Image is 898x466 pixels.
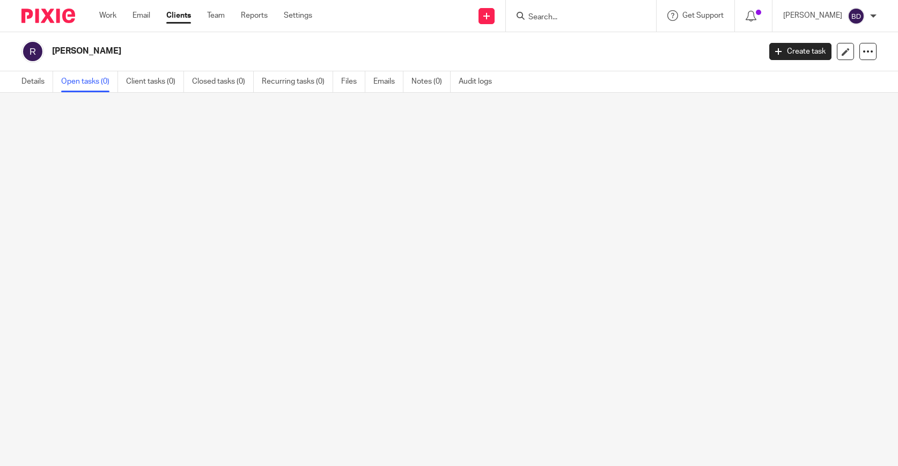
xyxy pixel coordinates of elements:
[341,71,365,92] a: Files
[682,12,724,19] span: Get Support
[99,10,116,21] a: Work
[192,71,254,92] a: Closed tasks (0)
[411,71,451,92] a: Notes (0)
[459,71,500,92] a: Audit logs
[527,13,624,23] input: Search
[21,40,44,63] img: svg%3E
[848,8,865,25] img: svg%3E
[284,10,312,21] a: Settings
[769,43,831,60] a: Create task
[207,10,225,21] a: Team
[61,71,118,92] a: Open tasks (0)
[837,43,854,60] a: Edit client
[241,10,268,21] a: Reports
[52,46,613,57] h2: [PERSON_NAME]
[166,10,191,21] a: Clients
[126,71,184,92] a: Client tasks (0)
[21,9,75,23] img: Pixie
[373,71,403,92] a: Emails
[262,71,333,92] a: Recurring tasks (0)
[133,10,150,21] a: Email
[783,10,842,21] p: [PERSON_NAME]
[21,71,53,92] a: Details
